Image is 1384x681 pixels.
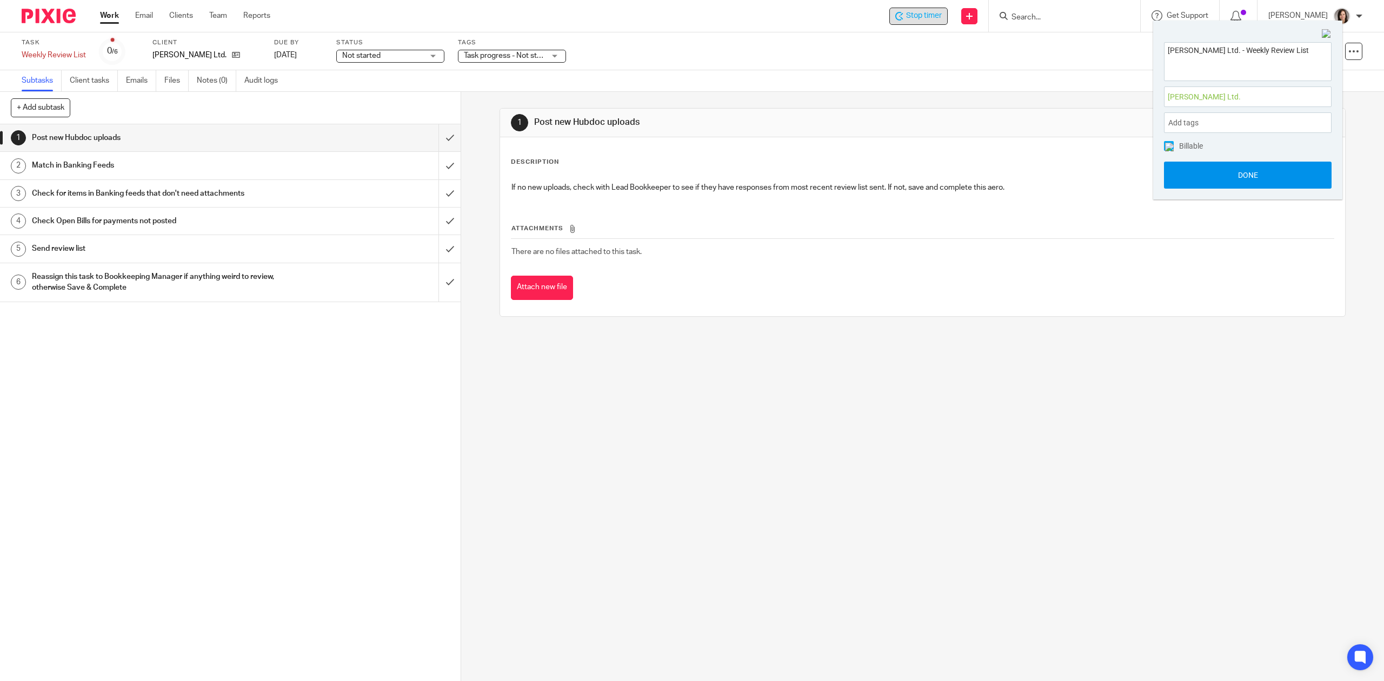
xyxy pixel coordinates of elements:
div: 2 [11,158,26,173]
span: Billable [1179,142,1203,150]
span: Get Support [1167,12,1208,19]
p: Description [511,158,559,166]
div: 3 [11,186,26,201]
small: /6 [112,49,118,55]
span: There are no files attached to this task. [511,248,642,256]
span: Stop timer [906,10,942,22]
h1: Send review list [32,241,296,257]
div: 1 [511,114,528,131]
div: Project: TG Schulz Ltd. [1164,86,1332,107]
input: Search [1010,13,1108,23]
a: Emails [126,70,156,91]
img: Close [1322,29,1332,39]
span: [DATE] [274,51,297,59]
span: Add tags [1168,115,1204,131]
a: Subtasks [22,70,62,91]
a: Notes (0) [197,70,236,91]
span: Task progress - Not started + 1 [464,52,567,59]
textarea: [PERSON_NAME] Ltd. - Weekly Review List [1165,43,1331,78]
a: Clients [169,10,193,21]
span: Attachments [511,225,563,231]
div: 1 [11,130,26,145]
label: Status [336,38,444,47]
button: Attach new file [511,276,573,300]
a: Audit logs [244,70,286,91]
div: TG Schulz Ltd. - Weekly Review List [889,8,948,25]
label: Tags [458,38,566,47]
a: Email [135,10,153,21]
p: [PERSON_NAME] Ltd. [152,50,227,61]
div: 0 [107,45,118,57]
img: Pixie [22,9,76,23]
button: + Add subtask [11,98,70,117]
a: Files [164,70,189,91]
span: Not started [342,52,381,59]
div: 6 [11,275,26,290]
a: Work [100,10,119,21]
a: Team [209,10,227,21]
img: Danielle%20photo.jpg [1333,8,1350,25]
div: Weekly Review List [22,50,86,61]
h1: Match in Banking Feeds [32,157,296,173]
p: [PERSON_NAME] [1268,10,1328,21]
a: Client tasks [70,70,118,91]
h1: Reassign this task to Bookkeeping Manager if anything weird to review, otherwise Save & Complete [32,269,296,296]
div: 4 [11,213,26,229]
label: Task [22,38,86,47]
label: Due by [274,38,323,47]
h1: Post new Hubdoc uploads [32,130,296,146]
button: Done [1164,162,1332,189]
span: [PERSON_NAME] Ltd. [1168,91,1304,103]
h1: Post new Hubdoc uploads [534,117,946,128]
p: If no new uploads, check with Lead Bookkeeper to see if they have responses from most recent revi... [511,182,1333,193]
a: Reports [243,10,270,21]
img: checked.png [1165,143,1174,151]
h1: Check Open Bills for payments not posted [32,213,296,229]
div: 5 [11,242,26,257]
label: Client [152,38,261,47]
h1: Check for items in Banking feeds that don't need attachments [32,185,296,202]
